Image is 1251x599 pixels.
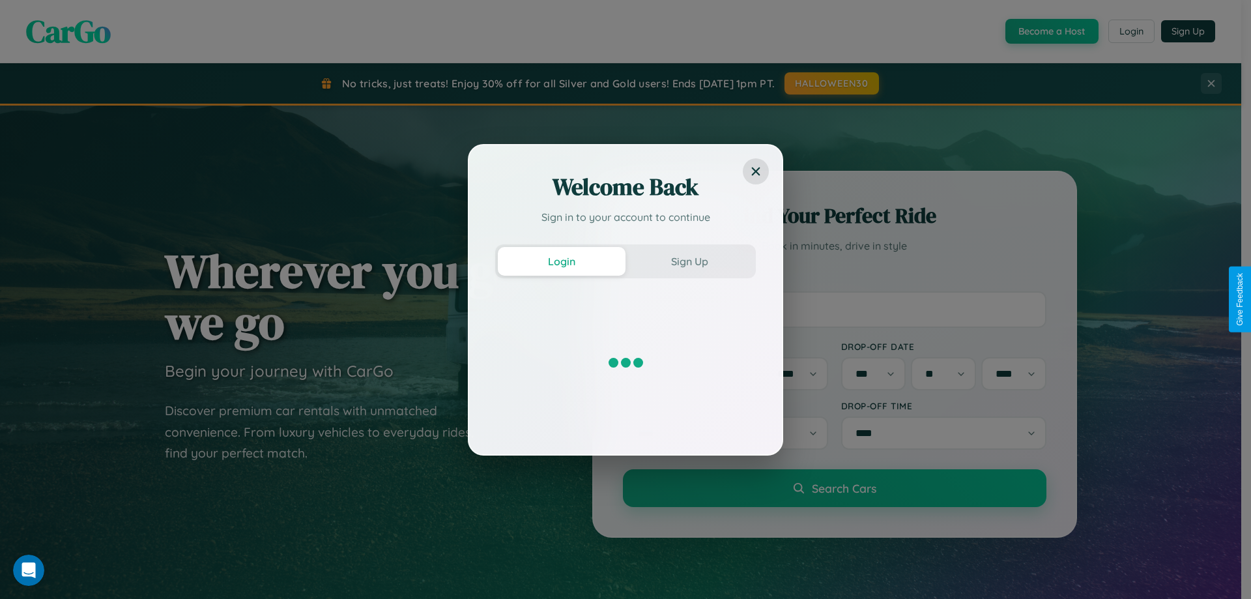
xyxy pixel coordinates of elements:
p: Sign in to your account to continue [495,209,756,225]
iframe: Intercom live chat [13,555,44,586]
button: Login [498,247,625,276]
h2: Welcome Back [495,171,756,203]
div: Give Feedback [1235,273,1244,326]
button: Sign Up [625,247,753,276]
